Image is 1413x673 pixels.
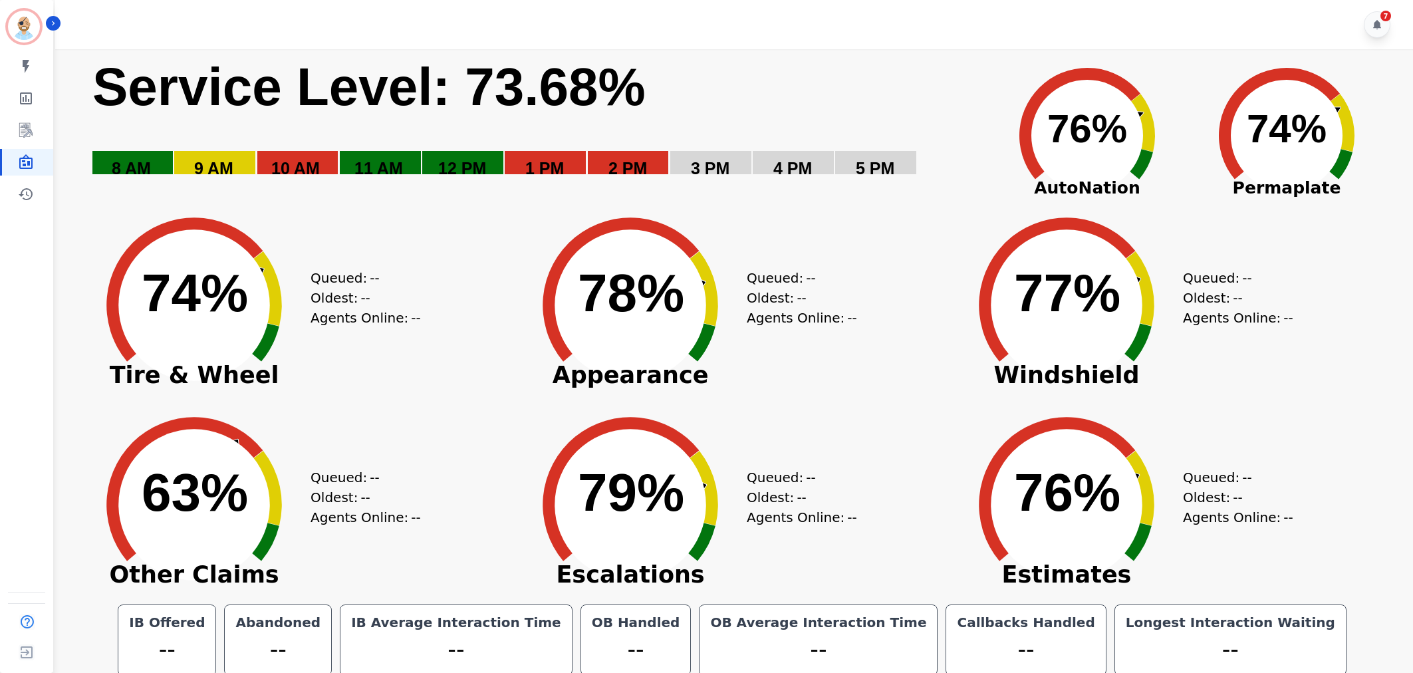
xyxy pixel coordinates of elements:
div: -- [126,632,207,667]
div: IB Offered [126,613,207,632]
div: Longest Interaction Waiting [1123,613,1338,632]
text: 63% [142,463,248,522]
div: Agents Online: [747,507,860,527]
div: Queued: [311,468,410,487]
span: Appearance [514,368,747,382]
div: Oldest: [311,487,410,507]
text: 11 AM [354,159,403,178]
text: 77% [1014,263,1120,323]
div: -- [707,632,929,667]
div: 7 [1380,11,1391,21]
div: -- [954,632,1097,667]
span: -- [1242,268,1251,288]
div: -- [589,632,683,667]
span: -- [847,507,856,527]
div: OB Handled [589,613,683,632]
div: Agents Online: [747,308,860,328]
span: Permaplate [1187,176,1386,201]
span: -- [847,308,856,328]
div: Oldest: [1183,487,1283,507]
div: -- [348,632,564,667]
div: Queued: [1183,468,1283,487]
text: 79% [578,463,684,522]
div: Agents Online: [311,507,424,527]
span: -- [1283,308,1293,328]
div: Queued: [747,268,846,288]
div: Oldest: [747,288,846,308]
span: Other Claims [78,568,311,581]
span: -- [806,468,815,487]
text: 9 AM [194,159,233,178]
text: 1 PM [525,159,564,178]
text: 2 PM [608,159,647,178]
div: OB Average Interaction Time [707,613,929,632]
text: 74% [142,263,248,323]
text: 76% [1047,106,1127,151]
div: Agents Online: [1183,507,1296,527]
text: 76% [1014,463,1120,522]
div: Callbacks Handled [954,613,1097,632]
div: -- [233,632,323,667]
span: -- [360,487,370,507]
div: Queued: [747,468,846,487]
text: 4 PM [773,159,812,178]
span: -- [806,268,815,288]
div: Abandoned [233,613,323,632]
span: AutoNation [987,176,1187,201]
text: 12 PM [438,159,486,178]
span: -- [797,487,806,507]
span: Escalations [514,568,747,581]
div: Queued: [311,268,410,288]
span: Windshield [950,368,1183,382]
span: -- [1283,507,1293,527]
div: Oldest: [311,288,410,308]
div: Agents Online: [311,308,424,328]
span: -- [360,288,370,308]
text: 3 PM [691,159,729,178]
span: -- [411,308,420,328]
text: 5 PM [856,159,894,178]
span: Estimates [950,568,1183,581]
span: -- [1242,468,1251,487]
span: -- [1233,487,1242,507]
div: IB Average Interaction Time [348,613,564,632]
div: Agents Online: [1183,308,1296,328]
text: Service Level: 73.68% [92,57,646,116]
span: -- [1233,288,1242,308]
span: Tire & Wheel [78,368,311,382]
text: 10 AM [271,159,320,178]
span: -- [797,288,806,308]
img: Bordered avatar [8,11,40,43]
div: -- [1123,632,1338,667]
div: Oldest: [1183,288,1283,308]
svg: Service Level: 0% [91,55,985,198]
text: 78% [578,263,684,323]
span: -- [370,468,379,487]
div: Queued: [1183,268,1283,288]
span: -- [411,507,420,527]
span: -- [370,268,379,288]
text: 74% [1247,106,1327,151]
text: 8 AM [112,159,151,178]
div: Oldest: [747,487,846,507]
